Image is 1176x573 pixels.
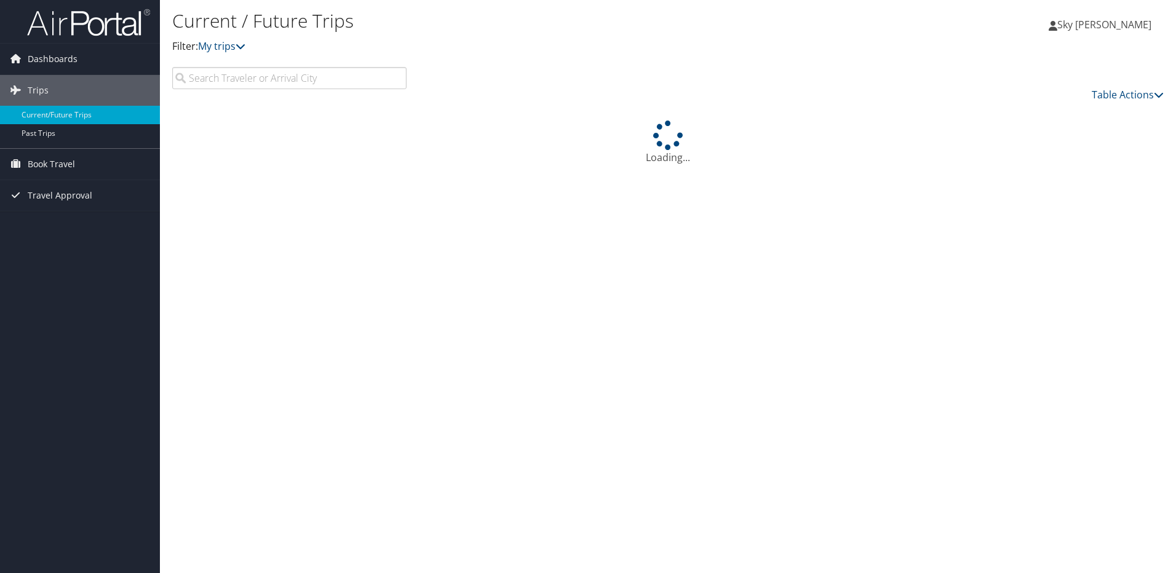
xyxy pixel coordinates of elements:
h1: Current / Future Trips [172,8,833,34]
span: Dashboards [28,44,77,74]
img: airportal-logo.png [27,8,150,37]
a: Sky [PERSON_NAME] [1049,6,1164,43]
span: Travel Approval [28,180,92,211]
p: Filter: [172,39,833,55]
input: Search Traveler or Arrival City [172,67,407,89]
div: Loading... [172,121,1164,165]
span: Sky [PERSON_NAME] [1057,18,1151,31]
a: My trips [198,39,245,53]
a: Table Actions [1092,88,1164,101]
span: Book Travel [28,149,75,180]
span: Trips [28,75,49,106]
